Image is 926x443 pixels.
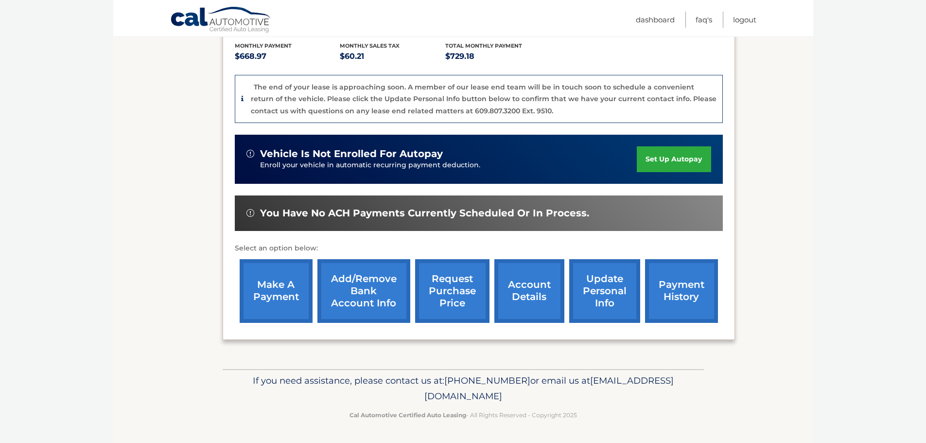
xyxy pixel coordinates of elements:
[260,207,589,219] span: You have no ACH payments currently scheduled or in process.
[235,50,340,63] p: $668.97
[260,148,443,160] span: vehicle is not enrolled for autopay
[340,50,445,63] p: $60.21
[235,42,292,49] span: Monthly Payment
[645,259,718,323] a: payment history
[349,411,466,419] strong: Cal Automotive Certified Auto Leasing
[340,42,400,49] span: Monthly sales Tax
[445,50,551,63] p: $729.18
[260,160,637,171] p: Enroll your vehicle in automatic recurring payment deduction.
[415,259,489,323] a: request purchase price
[317,259,410,323] a: Add/Remove bank account info
[733,12,756,28] a: Logout
[637,146,711,172] a: set up autopay
[696,12,712,28] a: FAQ's
[569,259,640,323] a: update personal info
[494,259,564,323] a: account details
[229,373,698,404] p: If you need assistance, please contact us at: or email us at
[246,150,254,158] img: alert-white.svg
[445,42,522,49] span: Total Monthly Payment
[235,243,723,254] p: Select an option below:
[636,12,675,28] a: Dashboard
[229,410,698,420] p: - All Rights Reserved - Copyright 2025
[251,83,716,115] p: The end of your lease is approaching soon. A member of our lease end team will be in touch soon t...
[240,259,313,323] a: make a payment
[170,6,272,35] a: Cal Automotive
[246,209,254,217] img: alert-white.svg
[444,375,530,386] span: [PHONE_NUMBER]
